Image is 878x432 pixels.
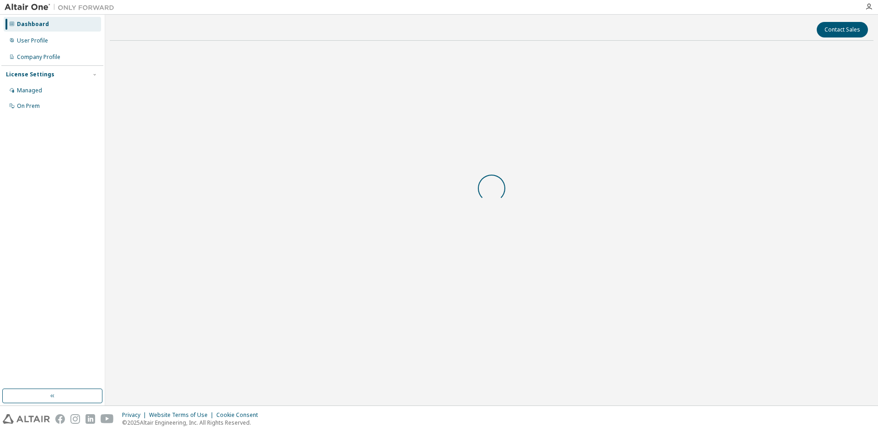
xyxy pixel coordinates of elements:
div: Privacy [122,411,149,419]
div: On Prem [17,102,40,110]
div: Website Terms of Use [149,411,216,419]
div: Dashboard [17,21,49,28]
div: Company Profile [17,53,60,61]
img: youtube.svg [101,414,114,424]
img: altair_logo.svg [3,414,50,424]
img: instagram.svg [70,414,80,424]
button: Contact Sales [817,22,868,37]
div: User Profile [17,37,48,44]
img: Altair One [5,3,119,12]
img: facebook.svg [55,414,65,424]
div: Managed [17,87,42,94]
div: Cookie Consent [216,411,263,419]
div: License Settings [6,71,54,78]
img: linkedin.svg [86,414,95,424]
p: © 2025 Altair Engineering, Inc. All Rights Reserved. [122,419,263,427]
